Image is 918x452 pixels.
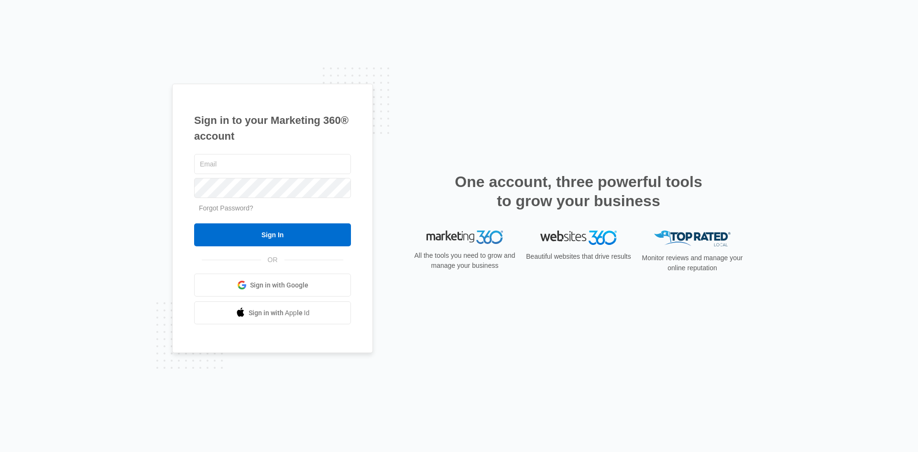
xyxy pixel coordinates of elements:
[411,251,518,271] p: All the tools you need to grow and manage your business
[199,204,253,212] a: Forgot Password?
[540,231,617,244] img: Websites 360
[194,223,351,246] input: Sign In
[452,172,705,210] h2: One account, three powerful tools to grow your business
[261,255,284,265] span: OR
[194,274,351,297] a: Sign in with Google
[654,231,731,246] img: Top Rated Local
[194,301,351,324] a: Sign in with Apple Id
[250,280,308,290] span: Sign in with Google
[426,231,503,244] img: Marketing 360
[194,112,351,144] h1: Sign in to your Marketing 360® account
[639,253,746,273] p: Monitor reviews and manage your online reputation
[525,252,632,262] p: Beautiful websites that drive results
[249,308,310,318] span: Sign in with Apple Id
[194,154,351,174] input: Email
